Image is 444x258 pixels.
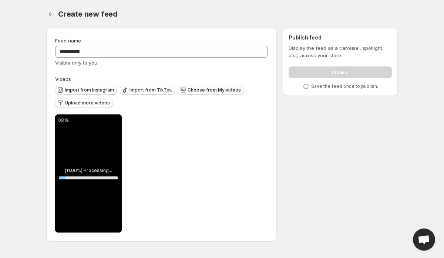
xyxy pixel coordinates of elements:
span: Videos [55,76,71,82]
span: Visible only to you. [55,60,98,66]
p: Save the feed once to publish. [311,83,378,89]
span: Import from TikTok [129,87,172,93]
a: Open chat [413,228,435,251]
span: Feed name [55,38,81,44]
p: Display the feed as a carousel, spotlight, etc., across your store. [289,44,392,59]
span: Upload more videos [65,100,110,106]
button: Settings [46,9,57,19]
span: Choose from My videos [188,87,241,93]
span: Import from Instagram [65,87,114,93]
span: Create new feed [58,10,118,18]
button: Upload more videos [55,99,113,107]
h2: Publish feed [289,34,392,41]
button: Choose from My videos [178,86,244,94]
p: 0819 [58,117,119,123]
div: 0819(11.00%) Processing...11% [55,114,122,233]
button: Import from TikTok [120,86,175,94]
button: Import from Instagram [55,86,117,94]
